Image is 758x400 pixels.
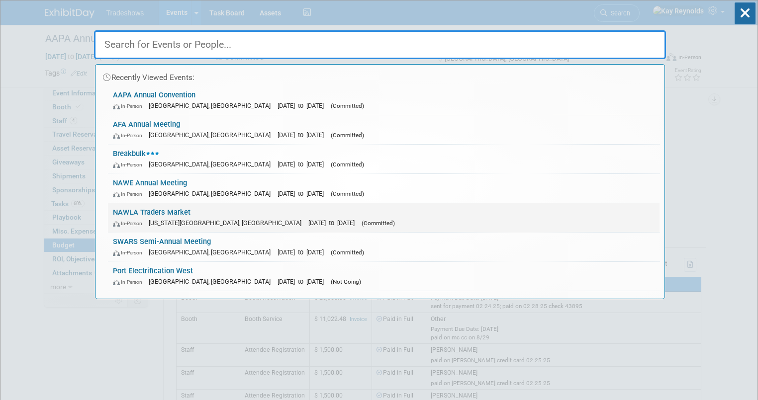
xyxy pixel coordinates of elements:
span: [GEOGRAPHIC_DATA], [GEOGRAPHIC_DATA] [149,190,276,197]
a: AAPA Annual Convention In-Person [GEOGRAPHIC_DATA], [GEOGRAPHIC_DATA] [DATE] to [DATE] (Committed) [108,86,660,115]
span: (Committed) [331,190,364,197]
span: (Committed) [331,249,364,256]
span: (Committed) [331,132,364,139]
span: In-Person [113,191,147,197]
span: [GEOGRAPHIC_DATA], [GEOGRAPHIC_DATA] [149,278,276,285]
span: [DATE] to [DATE] [308,219,360,227]
span: [GEOGRAPHIC_DATA], [GEOGRAPHIC_DATA] [149,160,276,168]
span: In-Person [113,161,147,168]
span: [GEOGRAPHIC_DATA], [GEOGRAPHIC_DATA] [149,131,276,139]
span: In-Person [113,220,147,227]
span: In-Person [113,249,147,256]
span: [DATE] to [DATE] [278,102,329,109]
span: [DATE] to [DATE] [278,278,329,285]
span: (Committed) [362,220,395,227]
input: Search for Events or People... [94,30,666,59]
span: [DATE] to [DATE] [278,248,329,256]
a: Port Electrification West In-Person [GEOGRAPHIC_DATA], [GEOGRAPHIC_DATA] [DATE] to [DATE] (Not Go... [108,262,660,291]
span: [GEOGRAPHIC_DATA], [GEOGRAPHIC_DATA] [149,102,276,109]
span: [DATE] to [DATE] [278,131,329,139]
a: SWARS Semi-Annual Meeting In-Person [GEOGRAPHIC_DATA], [GEOGRAPHIC_DATA] [DATE] to [DATE] (Commit... [108,233,660,261]
div: Recently Viewed Events: [100,65,660,86]
span: (Not Going) [331,278,361,285]
span: In-Person [113,279,147,285]
a: NAWLA Traders Market In-Person [US_STATE][GEOGRAPHIC_DATA], [GEOGRAPHIC_DATA] [DATE] to [DATE] (C... [108,203,660,232]
span: [DATE] to [DATE] [278,160,329,168]
span: In-Person [113,103,147,109]
span: (Committed) [331,161,364,168]
a: AFA Annual Meeting In-Person [GEOGRAPHIC_DATA], [GEOGRAPHIC_DATA] [DATE] to [DATE] (Committed) [108,115,660,144]
span: (Committed) [331,102,364,109]
a: NAWE Annual Meeting In-Person [GEOGRAPHIC_DATA], [GEOGRAPHIC_DATA] [DATE] to [DATE] (Committed) [108,174,660,203]
span: [DATE] to [DATE] [278,190,329,197]
span: [US_STATE][GEOGRAPHIC_DATA], [GEOGRAPHIC_DATA] [149,219,306,227]
span: In-Person [113,132,147,139]
span: [GEOGRAPHIC_DATA], [GEOGRAPHIC_DATA] [149,248,276,256]
a: Breakbulk In-Person [GEOGRAPHIC_DATA], [GEOGRAPHIC_DATA] [DATE] to [DATE] (Committed) [108,145,660,173]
